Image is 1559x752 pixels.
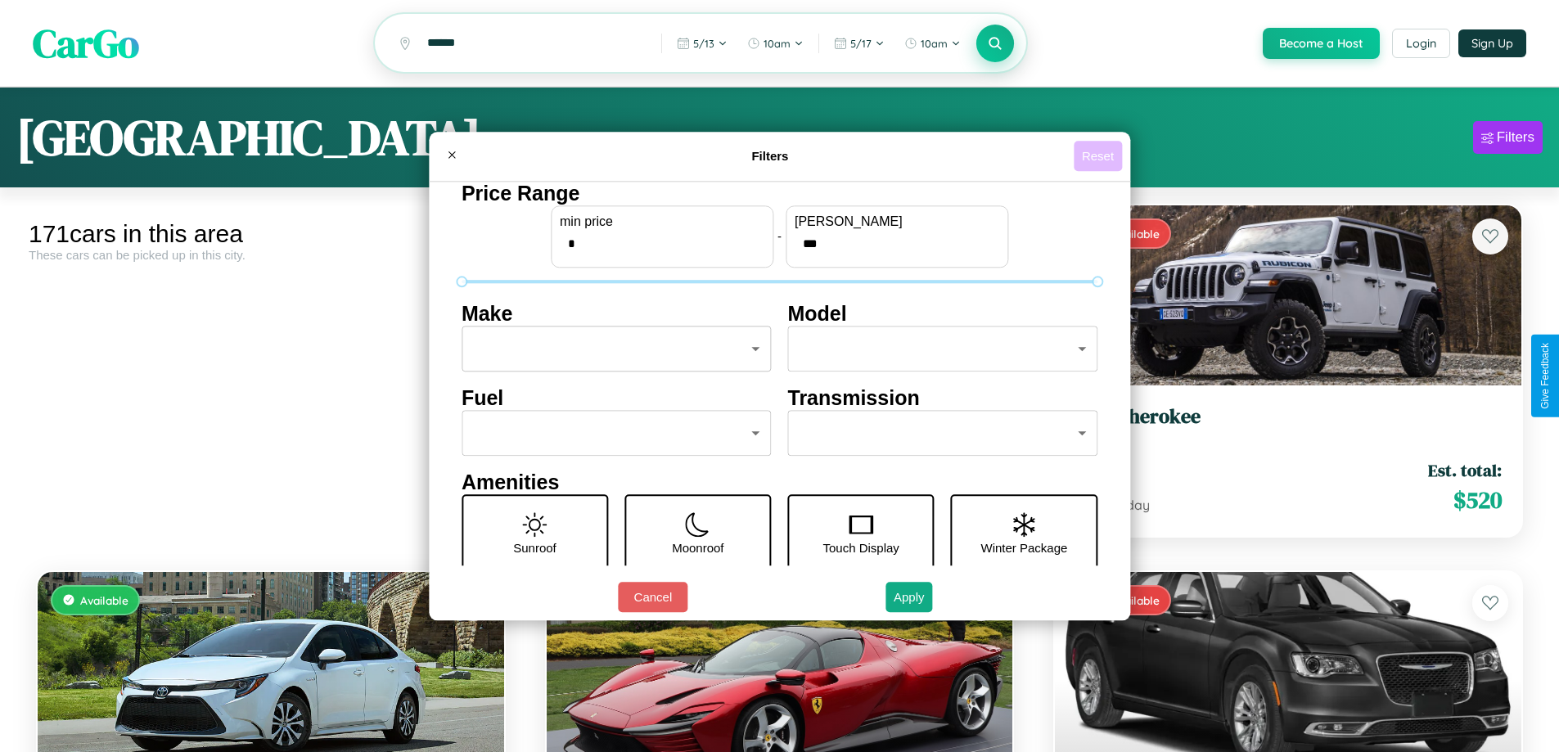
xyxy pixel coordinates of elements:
span: 10am [921,37,948,50]
h4: Price Range [462,182,1097,205]
span: 10am [764,37,791,50]
h4: Model [788,302,1098,326]
h4: Make [462,302,772,326]
button: Filters [1473,121,1543,154]
div: 171 cars in this area [29,220,513,248]
button: Cancel [618,582,687,612]
button: Reset [1074,141,1122,171]
span: Est. total: [1428,458,1502,482]
div: Give Feedback [1539,343,1551,409]
button: 5/17 [826,30,893,56]
h4: Amenities [462,471,1097,494]
h4: Filters [466,149,1074,163]
button: 10am [896,30,969,56]
p: Sunroof [513,537,556,559]
span: 5 / 13 [693,37,714,50]
p: Touch Display [822,537,899,559]
label: [PERSON_NAME] [795,214,999,229]
button: Sign Up [1458,29,1526,57]
h4: Fuel [462,386,772,410]
span: $ 520 [1453,484,1502,516]
button: Apply [885,582,933,612]
h1: [GEOGRAPHIC_DATA] [16,104,481,171]
span: Available [80,593,128,607]
label: min price [560,214,764,229]
div: Filters [1497,129,1534,146]
button: 10am [739,30,812,56]
h4: Transmission [788,386,1098,410]
button: Login [1392,29,1450,58]
button: Become a Host [1263,28,1380,59]
div: These cars can be picked up in this city. [29,248,513,262]
span: 5 / 17 [850,37,872,50]
p: Moonroof [672,537,723,559]
button: 5/13 [669,30,736,56]
p: Winter Package [981,537,1068,559]
span: CarGo [33,16,139,70]
h3: Jeep Cherokee [1075,405,1502,429]
a: Jeep Cherokee2022 [1075,405,1502,445]
p: - [777,225,782,247]
span: / day [1115,497,1150,513]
